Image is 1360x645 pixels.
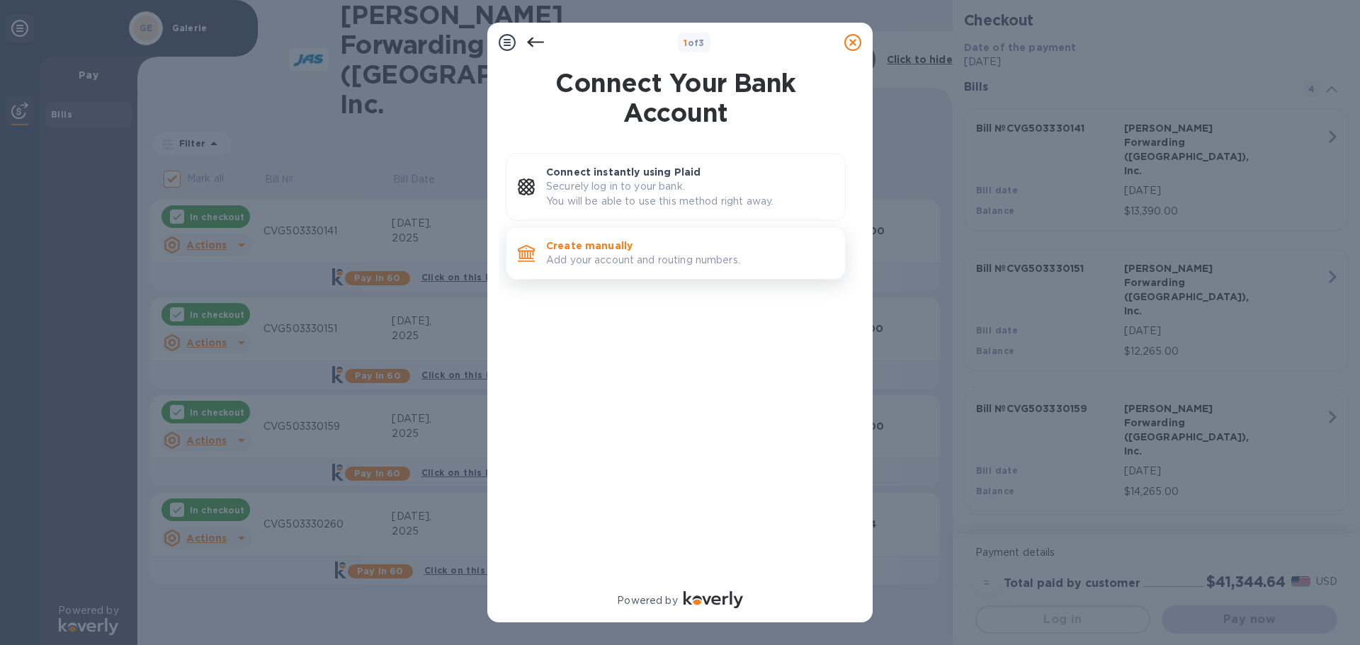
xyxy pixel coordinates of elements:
[684,38,705,48] b: of 3
[546,165,834,179] p: Connect instantly using Plaid
[684,591,743,608] img: Logo
[546,179,834,209] p: Securely log in to your bank. You will be able to use this method right away.
[546,253,834,268] p: Add your account and routing numbers.
[500,68,851,127] h1: Connect Your Bank Account
[617,593,677,608] p: Powered by
[546,239,834,253] p: Create manually
[684,38,687,48] span: 1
